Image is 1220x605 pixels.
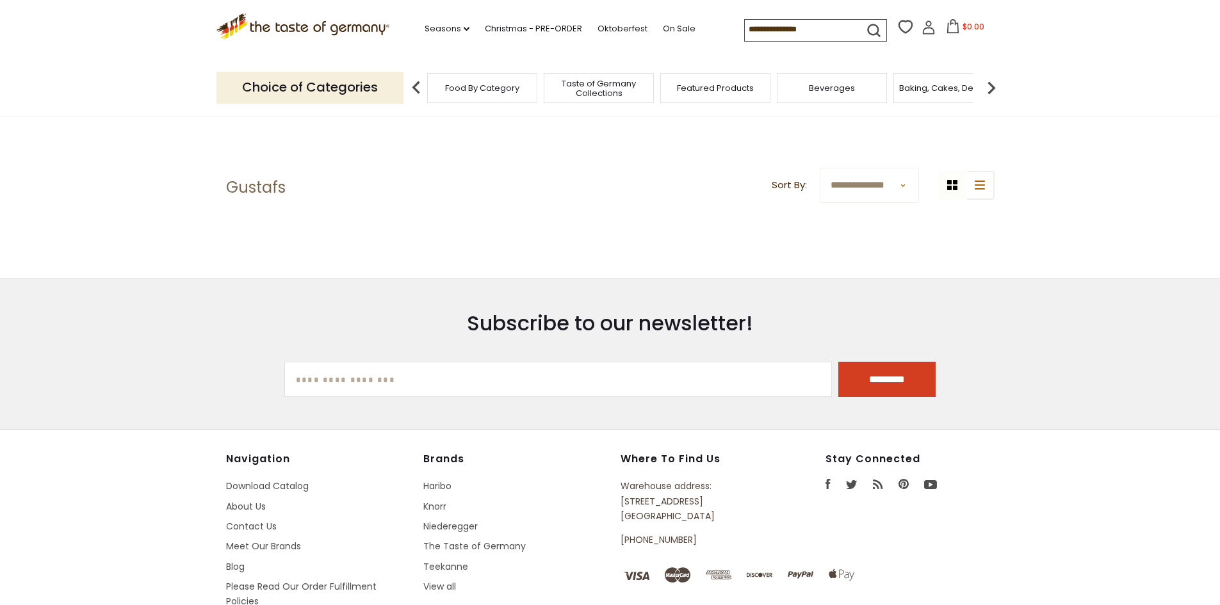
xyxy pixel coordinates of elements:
a: Food By Category [445,83,519,93]
p: Warehouse address: [STREET_ADDRESS] [GEOGRAPHIC_DATA] [621,479,767,524]
a: Download Catalog [226,480,309,492]
h1: Gustafs [226,178,286,197]
img: previous arrow [403,75,429,101]
label: Sort By: [772,177,807,193]
a: The Taste of Germany [423,540,526,553]
a: Taste of Germany Collections [548,79,650,98]
a: On Sale [663,22,695,36]
a: Christmas - PRE-ORDER [485,22,582,36]
h4: Navigation [226,453,411,465]
a: Teekanne [423,560,468,573]
h4: Where to find us [621,453,767,465]
a: About Us [226,500,266,513]
button: $0.00 [938,19,993,38]
a: Featured Products [677,83,754,93]
a: Blog [226,560,245,573]
a: Niederegger [423,520,478,533]
span: $0.00 [963,21,984,32]
img: next arrow [979,75,1004,101]
h4: Stay Connected [826,453,995,465]
h3: Subscribe to our newsletter! [284,311,936,336]
a: Knorr [423,500,446,513]
p: Choice of Categories [216,72,403,103]
h4: Brands [423,453,608,465]
a: View all [423,580,456,593]
a: Meet Our Brands [226,540,301,553]
a: Haribo [423,480,451,492]
a: Oktoberfest [598,22,647,36]
a: Beverages [809,83,855,93]
a: Seasons [425,22,469,36]
a: Contact Us [226,520,277,533]
a: Baking, Cakes, Desserts [899,83,998,93]
p: [PHONE_NUMBER] [621,533,767,547]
